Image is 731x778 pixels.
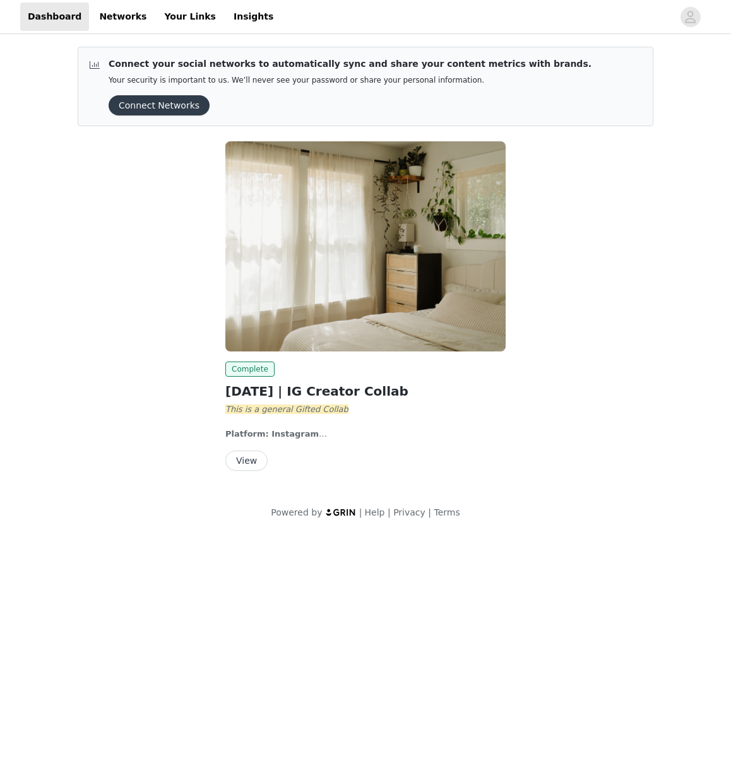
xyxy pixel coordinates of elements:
[225,451,268,471] button: View
[225,456,268,466] a: View
[225,404,348,414] em: This is a general Gifted Collab
[684,7,696,27] div: avatar
[109,76,591,85] p: Your security is important to us. We’ll never see your password or share your personal information.
[428,507,431,517] span: |
[225,141,506,351] img: LuxenHome
[109,57,591,71] p: Connect your social networks to automatically sync and share your content metrics with brands.
[325,508,357,516] img: logo
[359,507,362,517] span: |
[393,507,425,517] a: Privacy
[225,429,327,439] strong: Platform: Instagram
[20,3,89,31] a: Dashboard
[388,507,391,517] span: |
[271,507,322,517] span: Powered by
[225,362,275,377] span: Complete
[434,507,460,517] a: Terms
[226,3,281,31] a: Insights
[157,3,223,31] a: Your Links
[365,507,385,517] a: Help
[92,3,154,31] a: Networks
[225,382,506,401] h2: [DATE] | IG Creator Collab
[109,95,210,115] button: Connect Networks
